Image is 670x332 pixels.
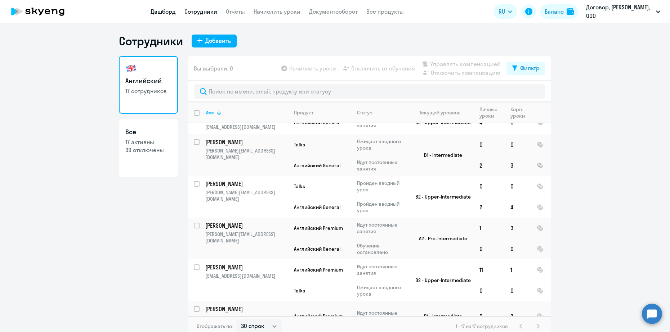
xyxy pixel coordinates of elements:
td: B2 - Upper-Intermediate [407,176,474,218]
div: Добавить [205,36,231,45]
span: Английский Premium [294,267,343,273]
a: [PERSON_NAME] [205,138,288,146]
p: [PERSON_NAME][EMAIL_ADDRESS][DOMAIN_NAME] [205,314,288,327]
span: Talks [294,287,305,294]
td: 3 [505,218,531,238]
div: Имя [205,109,288,116]
p: [PERSON_NAME] [205,263,287,271]
td: 1 [474,218,505,238]
div: Корп. уроки [510,106,531,119]
td: 11 [474,259,505,280]
button: Фильтр [506,62,545,75]
td: 2 [474,197,505,218]
a: Отчеты [226,8,245,15]
p: [PERSON_NAME][EMAIL_ADDRESS][DOMAIN_NAME] [205,189,288,202]
span: Talks [294,141,305,148]
a: Дашборд [151,8,176,15]
input: Поиск по имени, email, продукту или статусу [194,84,545,99]
span: 1 - 17 из 17 сотрудников [456,323,508,329]
h1: Сотрудники [119,34,183,48]
a: Все продукты [366,8,404,15]
td: 2 [505,301,531,331]
div: Фильтр [520,64,540,72]
p: 39 отключены [125,146,171,154]
p: 17 сотрудников [125,87,171,95]
p: Ожидает вводного урока [357,138,406,151]
div: Личные уроки [479,106,504,119]
td: 0 [474,176,505,197]
p: Идут постоянные занятия [357,310,406,323]
p: [PERSON_NAME][EMAIL_ADDRESS][DOMAIN_NAME] [205,147,288,160]
p: Обучение остановлено [357,242,406,255]
a: [PERSON_NAME] [205,263,288,271]
td: 2 [474,155,505,176]
span: Английский Premium [294,225,343,231]
td: 0 [505,134,531,155]
a: [PERSON_NAME] [205,180,288,188]
button: Балансbalance [540,4,578,19]
a: Все17 активны39 отключены [119,119,178,177]
h3: Английский [125,76,171,86]
span: Английский General [294,204,340,210]
span: Английский General [294,246,340,252]
td: 0 [505,280,531,301]
p: [EMAIL_ADDRESS][DOMAIN_NAME] [205,124,288,130]
a: Сотрудники [184,8,217,15]
p: Ожидает вводного урока [357,284,406,297]
p: [PERSON_NAME][EMAIL_ADDRESS][DOMAIN_NAME] [205,231,288,244]
td: A2 - Pre-Intermediate [407,218,474,259]
div: Текущий уровень [419,109,460,116]
a: Документооборот [309,8,358,15]
span: Английский General [294,162,340,169]
td: 0 [474,280,505,301]
p: [PERSON_NAME] [205,180,287,188]
p: Пройден вводный урок [357,201,406,214]
td: B2 - Upper-Intermediate [407,259,474,301]
div: Текущий уровень [412,109,473,116]
p: [PERSON_NAME] [205,138,287,146]
p: 17 активны [125,138,171,146]
td: 0 [474,301,505,331]
td: 4 [505,197,531,218]
p: [PERSON_NAME] [205,222,287,229]
div: Баланс [545,7,564,16]
span: Вы выбрали: 0 [194,64,233,73]
div: Продукт [294,109,313,116]
p: [EMAIL_ADDRESS][DOMAIN_NAME] [205,273,288,279]
button: Договор, [PERSON_NAME], ООО [582,3,664,20]
span: Английский Premium [294,313,343,319]
button: RU [493,4,517,19]
div: Статус [357,109,372,116]
td: 0 [505,238,531,259]
p: [PERSON_NAME] [205,305,287,313]
p: Идут постоянные занятия [357,159,406,172]
a: [PERSON_NAME] [205,305,288,313]
td: 0 [474,134,505,155]
td: 0 [474,238,505,259]
td: 1 [505,259,531,280]
p: Договор, [PERSON_NAME], ООО [586,3,653,20]
td: B1 - Intermediate [407,134,474,176]
a: [PERSON_NAME] [205,222,288,229]
img: english [125,63,137,74]
h3: Все [125,127,171,137]
button: Добавить [192,35,237,47]
p: Идут постоянные занятия [357,222,406,235]
span: Talks [294,183,305,190]
a: Английский17 сотрудников [119,56,178,114]
a: Начислить уроки [254,8,300,15]
td: B1 - Intermediate [407,301,474,331]
td: 0 [505,176,531,197]
td: 3 [505,155,531,176]
img: balance [567,8,574,15]
p: Пройден вводный урок [357,180,406,193]
p: Идут постоянные занятия [357,263,406,276]
div: Имя [205,109,215,116]
span: RU [499,7,505,16]
span: Отображать по: [197,323,233,329]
